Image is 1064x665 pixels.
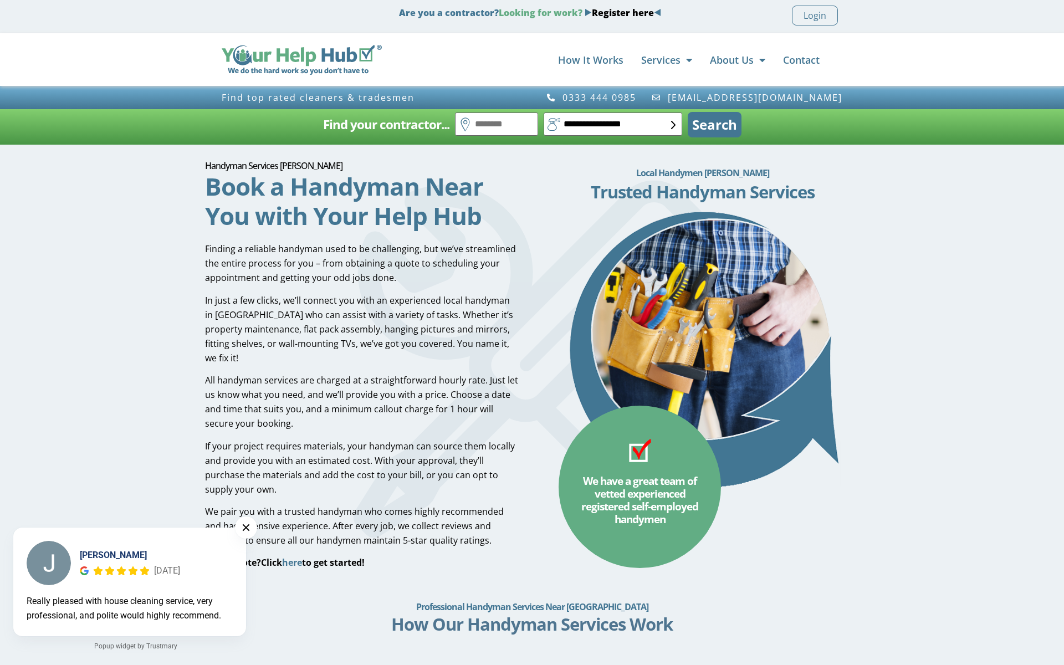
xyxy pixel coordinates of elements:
[205,293,518,365] p: In just a few clicks, we’ll connect you with an experienced local handyman in [GEOGRAPHIC_DATA] w...
[13,641,258,652] a: Popup widget by Trustmary
[80,566,89,575] img: Google Reviews
[592,7,654,19] a: Register here
[546,183,859,201] h3: Trusted Handyman Services
[546,162,859,184] h2: Local Handymen [PERSON_NAME]
[783,49,820,71] a: Contact
[222,45,382,75] img: Your Help Hub Wide Logo
[710,49,765,71] a: About Us
[652,93,843,103] a: [EMAIL_ADDRESS][DOMAIN_NAME]
[222,93,526,103] h3: Find top rated cleaners & tradesmen
[546,93,636,103] a: 0333 444 0985
[205,373,518,431] p: All handyman services are charged at a straightforward hourly rate. Just let us know what you nee...
[80,549,180,562] div: [PERSON_NAME]
[205,161,518,170] h1: Handyman Services [PERSON_NAME]
[654,9,661,16] img: Blue Arrow - Left
[80,566,89,575] div: Google
[499,7,582,19] span: Looking for work?
[27,541,71,585] img: Janet
[804,8,826,23] span: Login
[27,594,233,623] div: Really pleased with house cleaning service, very professional, and polite would highly recommend.
[205,504,518,548] p: We pair you with a trusted handyman who comes highly recommended and has extensive experience. Af...
[205,172,518,231] h2: Book a Handyman Near You with Your Help Hub
[205,439,518,497] p: If your project requires materials, your handyman can source them locally and provide you with an...
[560,93,636,103] span: 0333 444 0985
[399,7,661,19] strong: Are you a contractor?
[581,474,698,526] span: We have a great team of vetted experienced registered self-employed handymen
[282,556,302,569] a: here
[416,596,648,618] h2: Professional Handyman Services Near [GEOGRAPHIC_DATA]
[205,242,518,285] p: Finding a reliable handyman used to be challenging, but we’ve streamlined the entire process for ...
[585,9,592,16] img: Blue Arrow - Right
[641,49,692,71] a: Services
[792,6,838,25] a: Login
[665,93,842,103] span: [EMAIL_ADDRESS][DOMAIN_NAME]
[558,49,623,71] a: How It Works
[391,616,673,633] h3: How Our Handyman Services Work
[393,49,820,71] nav: Menu
[154,564,180,578] div: [DATE]
[261,556,282,569] span: Click
[688,112,741,137] button: Search
[671,121,676,129] img: select-box-form.svg
[302,556,365,569] span: to get started!
[564,212,841,489] img: Handyman Services Dudley - handyman in arrow
[323,114,449,136] h2: Find your contractor...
